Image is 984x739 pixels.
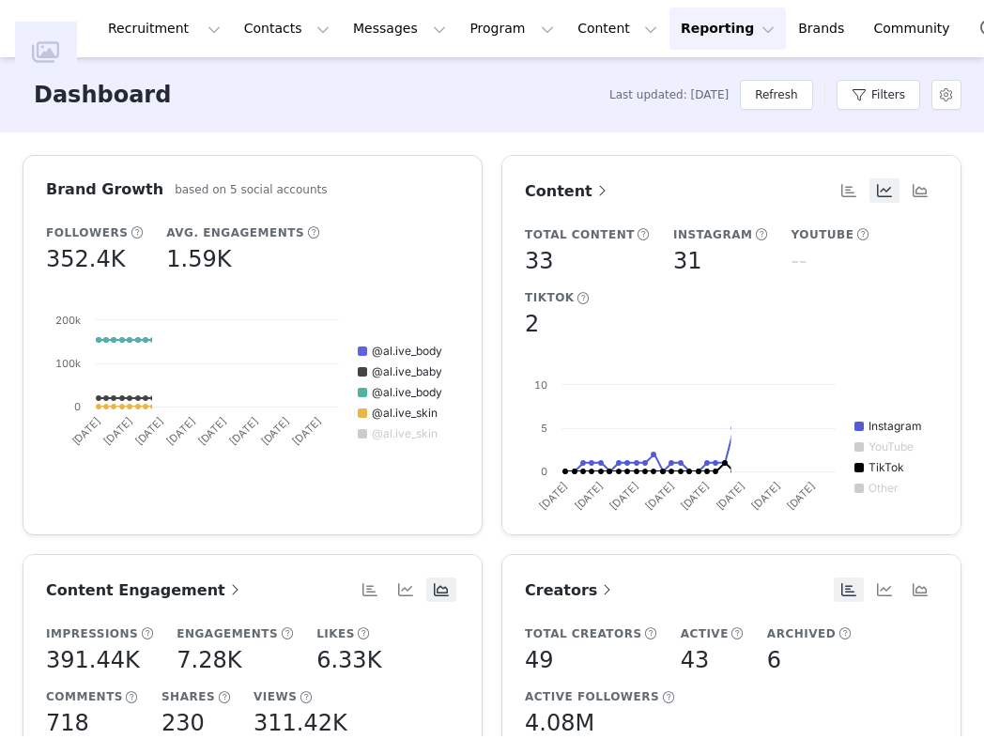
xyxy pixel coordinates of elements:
h5: based on 5 social accounts [175,181,327,198]
h5: Total Creators [525,625,642,642]
h5: Instagram [673,226,753,243]
text: YouTube [869,439,914,454]
span: Last updated: [DATE] [609,86,729,103]
text: TikTok [869,460,904,474]
a: Community [863,8,970,50]
text: [DATE] [69,414,103,448]
h5: 49 [525,643,554,677]
a: Content [525,179,611,203]
text: [DATE] [607,479,641,513]
h5: YouTube [791,226,853,243]
h5: Views [254,688,297,705]
button: Messages [342,8,457,50]
text: [DATE] [572,479,606,513]
h5: 2 [525,307,539,341]
text: [DATE] [258,414,292,448]
h5: Engagements [177,625,278,642]
a: Brands [787,8,861,50]
h5: 6 [767,643,781,677]
text: [DATE] [227,414,261,448]
text: @al.ive_baby [372,364,442,378]
text: 0 [74,400,81,413]
h5: 33 [525,244,554,278]
text: Instagram [869,419,922,433]
h5: TikTok [525,289,575,306]
text: @al.ive_body [372,344,442,358]
span: Content Engagement [46,581,244,599]
h5: 1.59K [166,242,231,276]
a: Creators [525,578,616,602]
text: 5 [541,422,547,435]
h5: Archived [767,625,836,642]
text: [DATE] [642,479,676,513]
text: 10 [534,378,547,392]
text: @al.ive_skin [372,426,438,440]
button: Content [566,8,669,50]
h3: Dashboard [34,78,171,112]
span: Content [525,182,611,200]
text: @al.ive_body [372,385,442,399]
button: Filters [837,80,920,110]
text: [DATE] [132,414,166,448]
h5: Comments [46,688,123,705]
h5: 31 [673,244,702,278]
text: 0 [541,465,547,478]
text: [DATE] [100,414,134,448]
h5: Total Content [525,226,635,243]
h5: 43 [681,643,710,677]
text: [DATE] [784,479,818,513]
h5: Avg. Engagements [166,224,304,241]
text: @al.ive_skin [372,406,438,420]
text: [DATE] [290,414,324,448]
span: Creators [525,581,616,599]
h3: Brand Growth [46,178,163,201]
h5: 391.44K [46,643,140,677]
h5: 352.4K [46,242,125,276]
text: [DATE] [748,479,782,513]
h5: -- [791,244,807,278]
h5: Followers [46,224,128,241]
h5: Active [681,625,729,642]
text: Other [869,481,899,495]
button: Refresh [740,80,812,110]
h5: 7.28K [177,643,241,677]
button: Program [458,8,565,50]
button: Contacts [233,8,341,50]
text: [DATE] [714,479,747,513]
h5: Likes [316,625,355,642]
text: [DATE] [163,414,197,448]
text: 200k [55,314,81,327]
text: [DATE] [678,479,712,513]
a: Content Engagement [46,578,244,602]
button: Reporting [669,8,786,50]
text: 100k [55,357,81,370]
text: [DATE] [195,414,229,448]
button: Recruitment [97,8,232,50]
h5: Shares [161,688,215,705]
h5: Impressions [46,625,138,642]
text: [DATE] [536,479,570,513]
h5: 6.33K [316,643,381,677]
h5: Active Followers [525,688,659,705]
